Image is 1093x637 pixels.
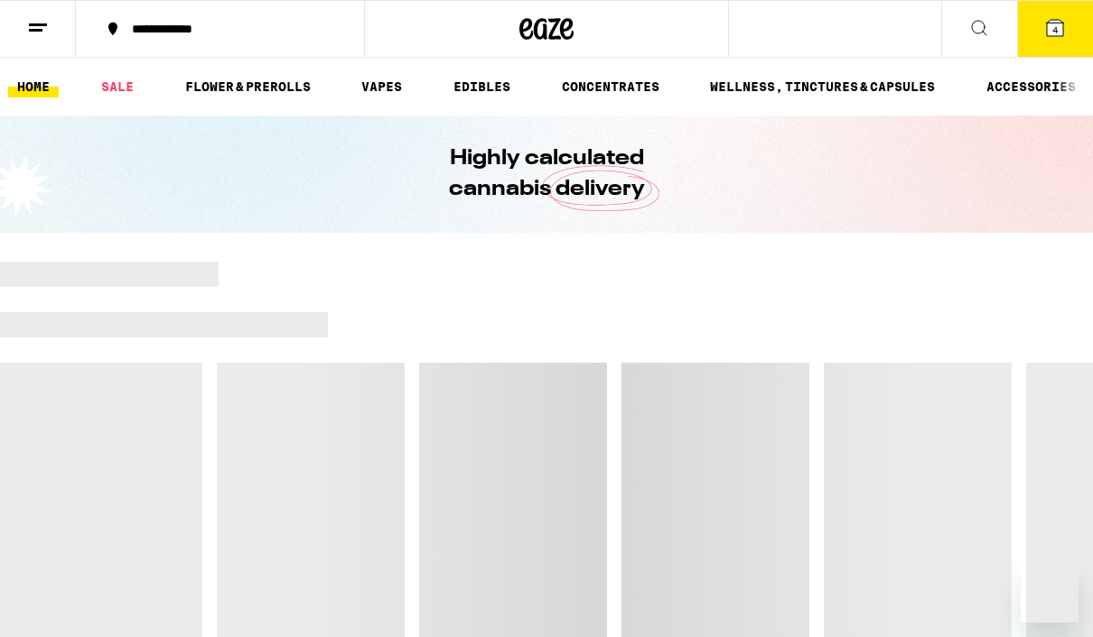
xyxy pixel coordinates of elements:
[1021,565,1079,623] iframe: Button to launch messaging window
[176,76,320,97] a: FLOWER & PREROLLS
[1052,24,1058,35] span: 4
[397,143,696,205] h1: Highly calculated cannabis delivery
[1017,1,1093,57] button: 4
[553,76,668,97] a: CONCENTRATES
[701,76,944,97] a: WELLNESS, TINCTURES & CAPSULES
[444,76,519,97] a: EDIBLES
[92,76,143,97] a: SALE
[352,76,411,97] a: VAPES
[977,76,1085,97] a: ACCESSORIES
[8,76,59,97] a: HOME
